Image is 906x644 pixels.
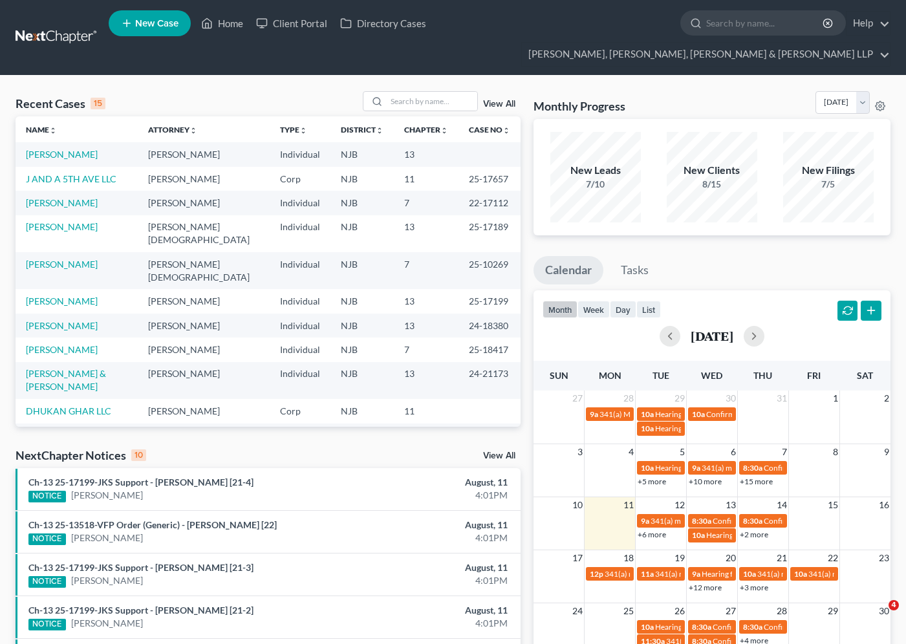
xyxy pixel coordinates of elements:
a: Attorneyunfold_more [148,125,197,134]
a: [PERSON_NAME] [26,259,98,270]
td: NJB [330,215,394,252]
a: Typeunfold_more [280,125,307,134]
span: 25 [622,603,635,619]
span: 1 [832,391,839,406]
span: 3 [576,444,584,460]
td: Individual [270,314,330,338]
i: unfold_more [440,127,448,134]
td: Corp [270,399,330,423]
span: 9 [883,444,890,460]
td: 7 [394,338,458,361]
input: Search by name... [706,11,825,35]
td: 13 [394,215,458,252]
div: Recent Cases [16,96,105,111]
td: 24-21173 [458,362,521,399]
i: unfold_more [502,127,510,134]
div: August, 11 [356,561,508,574]
h3: Monthly Progress [534,98,625,114]
div: 4:01PM [356,531,508,544]
a: [PERSON_NAME] & [PERSON_NAME] [26,368,106,392]
a: [PERSON_NAME] [26,320,98,331]
span: 12 [673,497,686,513]
span: 12p [590,569,603,579]
span: 5 [678,444,686,460]
td: NJB [330,167,394,191]
td: 25-17657 [458,167,521,191]
span: 20 [724,550,737,566]
span: 10a [692,530,705,540]
td: 7 [394,191,458,215]
span: 8:30a [743,463,762,473]
a: [PERSON_NAME] [26,295,98,306]
span: 16 [878,497,890,513]
a: Client Portal [250,12,334,35]
span: Sat [857,370,873,381]
span: 11 [622,497,635,513]
span: 10a [641,622,654,632]
h2: [DATE] [691,329,733,343]
td: [PERSON_NAME][DEMOGRAPHIC_DATA] [138,252,269,289]
span: 10a [641,409,654,419]
a: Help [847,12,890,35]
td: NJB [330,252,394,289]
input: Search by name... [387,92,477,111]
a: [PERSON_NAME] [71,617,143,630]
td: [PERSON_NAME] [138,362,269,399]
span: 9a [641,516,649,526]
a: Ch-13 25-17199-JKS Support - [PERSON_NAME] [21-4] [28,477,253,488]
i: unfold_more [376,127,383,134]
span: 8 [832,444,839,460]
span: 29 [673,391,686,406]
div: NOTICE [28,576,66,588]
span: 341(a) meeting for [PERSON_NAME] [651,516,775,526]
span: Fri [807,370,821,381]
a: [PERSON_NAME] [26,149,98,160]
a: +5 more [638,477,666,486]
span: 8:30a [743,516,762,526]
div: New Filings [783,163,874,178]
a: DHUKAN GHAR LLC [26,405,111,416]
td: Individual [270,252,330,289]
span: 13 [724,497,737,513]
span: 341(a) Meeting for [PERSON_NAME] [599,409,725,419]
span: 26 [673,603,686,619]
span: Thu [753,370,772,381]
div: 7/10 [550,178,641,191]
span: 11a [641,569,654,579]
span: 15 [826,497,839,513]
div: August, 11 [356,604,508,617]
td: NJB [330,399,394,423]
td: 13 [394,142,458,166]
div: NOTICE [28,491,66,502]
button: day [610,301,636,318]
td: NJB [330,362,394,399]
span: 341(a) meeting for [PERSON_NAME] [655,569,780,579]
span: Hearing for [PERSON_NAME] [655,622,756,632]
span: 31 [775,391,788,406]
span: 9a [590,409,598,419]
div: 4:01PM [356,489,508,502]
td: 25-10269 [458,252,521,289]
div: New Clients [667,163,757,178]
span: 8:30a [692,622,711,632]
div: 15 [91,98,105,109]
a: +15 more [740,477,773,486]
a: [PERSON_NAME] [26,344,98,355]
td: 13 [394,289,458,313]
td: 24-18380 [458,314,521,338]
a: Districtunfold_more [341,125,383,134]
span: 10a [794,569,807,579]
div: 7/5 [783,178,874,191]
i: unfold_more [49,127,57,134]
a: +6 more [638,530,666,539]
td: [PERSON_NAME] [138,142,269,166]
span: 29 [826,603,839,619]
span: Confirmation hearing for [PERSON_NAME] [713,622,859,632]
button: month [543,301,577,318]
button: list [636,301,661,318]
span: 8:30a [743,622,762,632]
i: unfold_more [299,127,307,134]
td: Individual [270,362,330,399]
a: +12 more [689,583,722,592]
span: 341(a) meeting for [PERSON_NAME] [757,569,882,579]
